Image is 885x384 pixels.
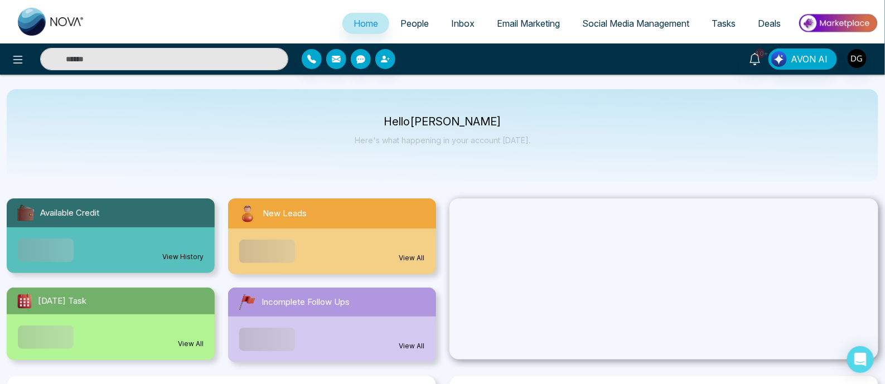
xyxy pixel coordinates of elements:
[582,18,689,29] span: Social Media Management
[712,18,736,29] span: Tasks
[755,48,765,59] span: 10+
[263,207,307,220] span: New Leads
[40,207,99,220] span: Available Credit
[571,13,700,34] a: Social Media Management
[389,13,440,34] a: People
[486,13,571,34] a: Email Marketing
[178,339,204,349] a: View All
[451,18,475,29] span: Inbox
[497,18,560,29] span: Email Marketing
[237,203,258,224] img: newLeads.svg
[16,292,33,310] img: todayTask.svg
[355,117,530,127] p: Hello [PERSON_NAME]
[221,198,443,274] a: New LeadsView All
[742,48,768,68] a: 10+
[791,52,828,66] span: AVON AI
[399,253,425,263] a: View All
[771,51,787,67] img: Lead Flow
[400,18,429,29] span: People
[16,203,36,223] img: availableCredit.svg
[237,292,257,312] img: followUps.svg
[797,11,878,36] img: Market-place.gif
[847,346,874,373] div: Open Intercom Messenger
[354,18,378,29] span: Home
[747,13,792,34] a: Deals
[221,288,443,362] a: Incomplete Follow UpsView All
[700,13,747,34] a: Tasks
[162,252,204,262] a: View History
[355,135,530,145] p: Here's what happening in your account [DATE].
[399,341,425,351] a: View All
[38,295,86,308] span: [DATE] Task
[342,13,389,34] a: Home
[18,8,85,36] img: Nova CRM Logo
[262,296,350,309] span: Incomplete Follow Ups
[848,49,867,68] img: User Avatar
[440,13,486,34] a: Inbox
[758,18,781,29] span: Deals
[768,48,837,70] button: AVON AI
